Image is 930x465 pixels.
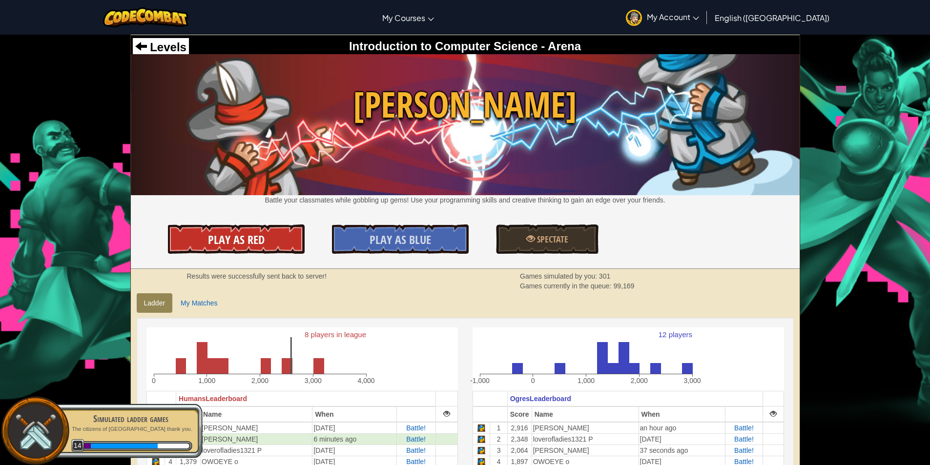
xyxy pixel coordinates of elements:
[532,433,639,445] td: loverofladies1321 P
[532,445,639,456] td: [PERSON_NAME]
[470,377,490,384] text: -1,000
[69,412,192,425] div: Simulated ladder games
[349,40,538,53] span: Introduction to Computer Science
[507,445,532,456] td: 2,064
[305,330,366,339] text: 8 players in league
[312,422,396,434] td: [DATE]
[520,282,613,290] span: Games currently in the queue:
[179,395,206,403] span: Humans
[406,424,426,432] a: Battle!
[201,445,312,456] td: loverofladies1321 P
[473,433,490,445] td: Python
[370,232,431,247] span: Play As Blue
[530,395,571,403] span: Leaderboard
[201,433,312,445] td: [PERSON_NAME]
[304,377,321,384] text: 3,000
[734,435,754,443] a: Battle!
[531,377,535,384] text: 0
[621,2,704,33] a: My Account
[639,406,725,422] th: When
[406,446,426,454] a: Battle!
[208,232,265,247] span: Play As Red
[251,377,268,384] text: 2,000
[135,40,186,54] a: Levels
[187,272,327,280] strong: Results were successfully sent back to server!
[520,272,599,280] span: Games simulated by you:
[382,13,425,23] span: My Courses
[535,233,568,245] span: Spectate
[357,377,374,384] text: 4,000
[312,433,396,445] td: 6 minutes ago
[82,444,91,448] div: 1458.6447787185125 XP in total
[473,422,490,434] td: Python
[473,445,490,456] td: Python
[647,12,699,22] span: My Account
[715,13,829,23] span: English ([GEOGRAPHIC_DATA])
[312,406,396,422] th: When
[206,395,247,403] span: Leaderboard
[377,4,439,31] a: My Courses
[496,224,599,254] a: Spectate
[173,293,225,313] a: My Matches
[137,293,173,313] a: Ladder
[507,406,532,422] th: Score
[71,439,84,452] span: 14
[639,422,725,434] td: an hour ago
[626,10,642,26] img: avatar
[710,4,834,31] a: English ([GEOGRAPHIC_DATA])
[507,433,532,445] td: 2,348
[538,40,581,53] span: - Arena
[490,422,507,434] td: 1
[613,282,634,290] span: 99,169
[312,445,396,456] td: [DATE]
[131,195,800,205] p: Battle your classmates while gobbling up gems! Use your programming skills and creative thinking ...
[201,422,312,434] td: [PERSON_NAME]
[13,409,58,453] img: swords.png
[658,330,692,339] text: 12 players
[147,40,186,54] span: Levels
[639,433,725,445] td: [DATE]
[532,406,639,422] th: Name
[69,425,192,433] p: The citizens of [GEOGRAPHIC_DATA] thank you.
[131,54,800,195] img: Wakka Maul
[198,377,215,384] text: 1,000
[158,444,188,448] div: 86.3552212814875 XP until level 15
[201,406,312,422] th: Name
[103,7,188,27] img: CodeCombat logo
[532,422,639,434] td: [PERSON_NAME]
[406,435,426,443] a: Battle!
[507,422,532,434] td: 2,916
[599,272,610,280] span: 301
[734,446,754,454] a: Battle!
[639,445,725,456] td: 37 seconds ago
[683,377,701,384] text: 3,000
[152,377,156,384] text: 0
[734,424,754,432] a: Battle!
[630,377,647,384] text: 2,000
[91,444,158,448] div: 186.91084471100137 XP earned
[490,445,507,456] td: 3
[510,395,530,403] span: Ogres
[577,377,594,384] text: 1,000
[490,433,507,445] td: 2
[131,80,800,130] span: [PERSON_NAME]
